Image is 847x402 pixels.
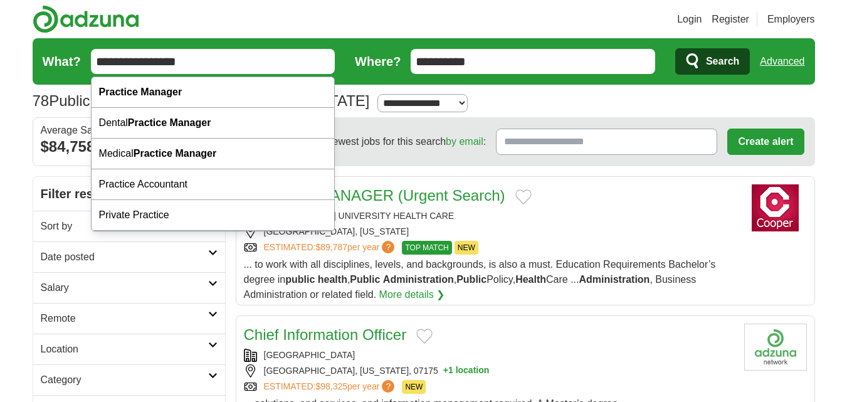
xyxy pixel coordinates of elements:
h2: Sort by [41,219,208,234]
strong: Public [350,274,380,285]
img: Winthrop-University Hospital logo [744,324,807,371]
div: Practice Accountant [92,169,335,200]
a: by email [446,136,483,147]
h2: Remote [41,311,208,326]
strong: Practice Manager [134,148,217,159]
div: Private Practice [92,200,335,231]
img: Cooper University Health Care logo [744,184,807,231]
a: ESTIMATED:$98,325per year? [264,380,397,394]
span: TOP MATCH [402,241,451,255]
strong: health [318,274,347,285]
button: Search [675,48,750,75]
span: 78 [33,90,50,112]
a: Advanced [760,49,804,74]
a: Employers [767,12,815,27]
a: Date posted [33,241,225,272]
a: Salary [33,272,225,303]
label: What? [43,52,81,71]
a: Category [33,364,225,395]
a: Sort by [33,211,225,241]
span: $98,325 [315,381,347,391]
a: ESTIMATED:$89,787per year? [264,241,397,255]
h2: Salary [41,280,208,295]
strong: Practice Manager [128,117,211,128]
button: +1 location [443,364,490,378]
button: Add to favorite jobs [515,189,532,204]
span: NEW [455,241,478,255]
div: Medical [92,139,335,169]
a: Register [712,12,749,27]
strong: Administration [579,274,650,285]
button: Create alert [727,129,804,155]
span: Receive the newest jobs for this search : [271,134,486,149]
button: Add to favorite jobs [416,329,433,344]
span: ? [382,380,394,393]
span: ? [382,241,394,253]
h2: Filter results [33,177,225,211]
label: Where? [355,52,401,71]
h2: Category [41,373,208,388]
strong: Health [515,274,546,285]
h1: Public Health Administrator Jobs in [US_STATE] [33,92,370,109]
a: Remote [33,303,225,334]
span: Search [706,49,739,74]
div: $84,758 [41,135,218,158]
strong: Administration [383,274,454,285]
strong: Public [456,274,487,285]
div: Average Salary [41,125,218,135]
span: + [443,364,448,378]
a: Location [33,334,225,364]
a: Chief Information Officer [244,326,407,343]
a: [GEOGRAPHIC_DATA] [264,350,355,360]
span: $89,787 [315,242,347,252]
div: [GEOGRAPHIC_DATA], [US_STATE] [244,225,734,238]
img: Adzuna logo [33,5,139,33]
strong: Practice Manager [99,87,182,97]
span: ... to work with all disciplines, levels, and backgrounds, is also a must. Education Requirements... [244,259,716,300]
a: More details ❯ [379,287,445,302]
div: [GEOGRAPHIC_DATA], [US_STATE], 07175 [244,364,734,378]
span: NEW [402,380,426,394]
strong: public [285,274,315,285]
a: PROJECT MANAGER (Urgent Search) [244,187,505,204]
h2: Date posted [41,250,208,265]
a: [PERSON_NAME] UNIVERSITY HEALTH CARE [264,211,455,221]
h2: Location [41,342,208,357]
div: Dental [92,108,335,139]
a: Login [677,12,702,27]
